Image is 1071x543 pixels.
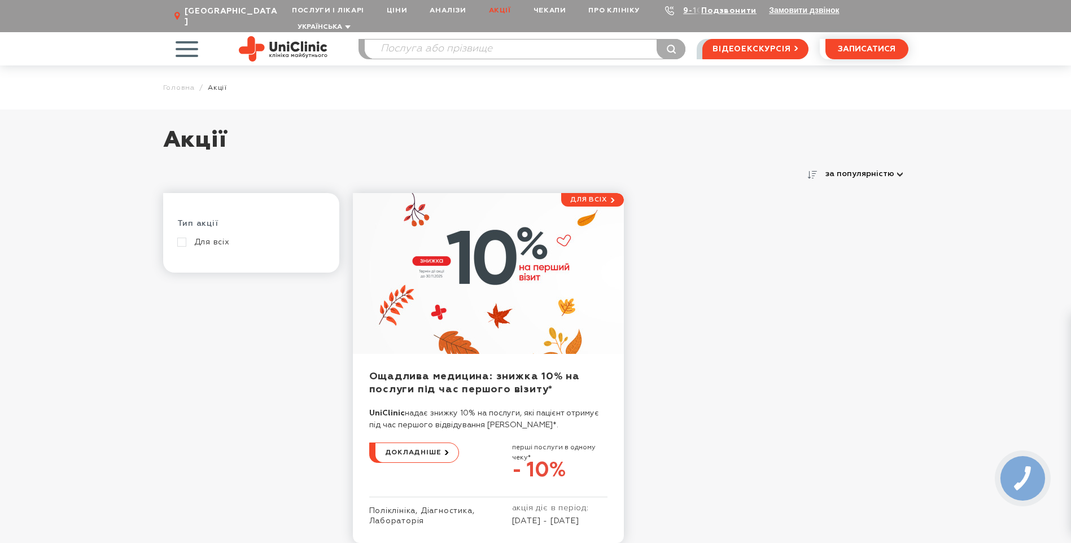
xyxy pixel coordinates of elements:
[369,443,459,463] a: докладніше
[820,166,908,182] button: за популярністю
[512,461,566,481] strong: - 10%
[177,218,325,237] div: Тип акції
[369,371,580,395] a: Ощадлива медицина: знижка 10% на послуги під час першого візиту*
[298,24,342,30] span: Українська
[385,443,441,462] span: докладніше
[570,196,607,204] span: Для всіх
[295,23,351,32] button: Українська
[369,409,405,417] strong: UniClinic
[838,45,895,53] span: записатися
[702,39,808,59] a: відеоекскурсія
[769,6,839,15] button: Замовити дзвінок
[185,6,281,27] span: [GEOGRAPHIC_DATA]
[208,84,227,92] span: Акції
[512,503,607,516] div: акція діє в період:
[353,193,624,354] a: Ощадлива медицина: знижка 10% на послуги під час першого візиту*
[701,7,757,15] a: Подзвонити
[712,40,790,59] span: відеоекскурсія
[163,126,908,166] h1: Акції
[369,408,607,431] p: надає знижку 10% на послуги, які пацієнт отримує під час першого відвідування [PERSON_NAME]*.
[683,7,708,15] a: 9-103
[163,84,195,92] a: Головна
[825,39,908,59] button: записатися
[512,443,607,463] p: перші послуги в одному чеку*
[365,40,685,59] input: Послуга або прізвище
[239,36,327,62] img: Uniclinic
[512,516,607,526] div: [DATE] - [DATE]
[369,506,512,527] div: Поліклініка, Діагностика, Лабораторія
[177,237,322,247] a: Для всіх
